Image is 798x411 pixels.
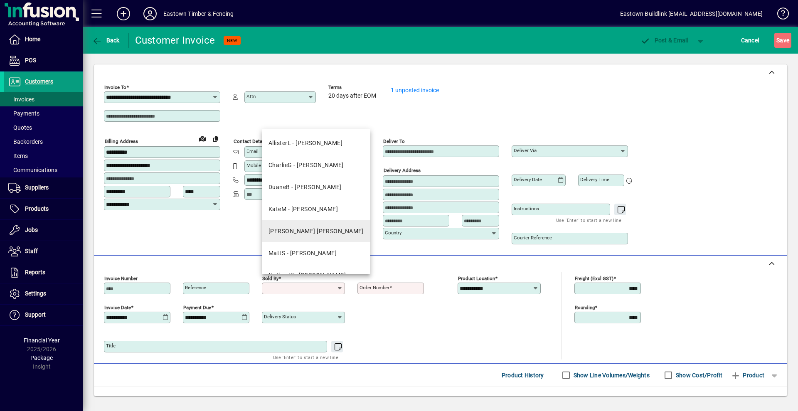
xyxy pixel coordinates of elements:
span: Backorders [8,138,43,145]
mat-label: Sold by [262,276,278,281]
mat-label: Courier Reference [514,235,552,241]
button: Product History [498,368,547,383]
div: DuaneB - [PERSON_NAME] [268,183,342,192]
div: AllisterL - [PERSON_NAME] [268,139,342,148]
span: Terms [328,85,378,90]
span: Product History [502,369,544,382]
mat-label: Freight (excl GST) [575,276,613,281]
button: Add [110,6,137,21]
a: 1 unposted invoice [391,87,439,94]
div: NathanW - [PERSON_NAME] [268,271,346,280]
a: Invoices [4,92,83,106]
a: Home [4,29,83,50]
span: Back [92,37,120,44]
mat-option: CharlieG - Charlie Gourlay [262,154,370,176]
span: ost & Email [640,37,688,44]
button: Product [727,368,768,383]
div: CharlieG - [PERSON_NAME] [268,161,344,170]
span: Suppliers [25,184,49,191]
span: Support [25,311,46,318]
span: Jobs [25,226,38,233]
button: Post & Email [636,33,692,48]
span: Staff [25,248,38,254]
label: Show Line Volumes/Weights [572,371,650,379]
mat-label: Mobile [246,162,261,168]
mat-option: DuaneB - Duane Bovey [262,176,370,198]
span: Products [25,205,49,212]
span: Reports [25,269,45,276]
mat-label: Deliver via [514,148,537,153]
span: Quotes [8,124,32,131]
span: ave [776,34,789,47]
mat-option: MattS - Matt Smith [262,242,370,264]
div: [PERSON_NAME] [PERSON_NAME] [268,227,364,236]
span: Product [731,369,764,382]
div: Eastown Timber & Fencing [163,7,234,20]
button: Back [90,33,122,48]
a: Products [4,199,83,219]
span: S [776,37,780,44]
a: POS [4,50,83,71]
a: Settings [4,283,83,304]
mat-label: Order number [360,285,389,290]
a: View on map [196,132,209,145]
mat-hint: Use 'Enter' to start a new line [556,215,621,225]
button: Copy to Delivery address [209,132,222,145]
mat-label: Delivery status [264,314,296,320]
a: Communications [4,163,83,177]
mat-label: Deliver To [383,138,405,144]
mat-option: KateM - Kate Mallett [262,198,370,220]
button: Profile [137,6,163,21]
mat-label: Delivery date [514,177,542,182]
span: P [655,37,658,44]
a: Support [4,305,83,325]
button: Cancel [739,33,761,48]
span: 20 days after EOM [328,93,376,99]
mat-label: Payment due [183,305,211,310]
span: Communications [8,167,57,173]
mat-label: Reference [185,285,206,290]
a: Knowledge Base [771,2,788,29]
span: Cancel [741,34,759,47]
span: NEW [227,38,237,43]
span: Invoices [8,96,34,103]
a: Suppliers [4,177,83,198]
div: MattS - [PERSON_NAME] [268,249,337,258]
a: Quotes [4,121,83,135]
mat-label: Invoice number [104,276,138,281]
a: Backorders [4,135,83,149]
button: Save [774,33,791,48]
mat-label: Rounding [575,305,595,310]
div: Eastown Buildlink [EMAIL_ADDRESS][DOMAIN_NAME] [620,7,763,20]
mat-label: Email [246,148,259,154]
span: Package [30,354,53,361]
span: Settings [25,290,46,297]
mat-hint: Use 'Enter' to start a new line [273,352,338,362]
mat-label: Invoice date [104,305,131,310]
mat-label: Attn [246,94,256,99]
a: Reports [4,262,83,283]
a: Jobs [4,220,83,241]
span: Items [8,153,28,159]
label: Show Cost/Profit [674,371,722,379]
a: Staff [4,241,83,262]
span: Customers [25,78,53,85]
div: Customer Invoice [135,34,215,47]
mat-label: Delivery time [580,177,609,182]
mat-option: AllisterL - Allister Lawrence [262,132,370,154]
a: Items [4,149,83,163]
mat-label: Title [106,343,116,349]
a: Payments [4,106,83,121]
mat-option: KiaraN - Kiara Neil [262,220,370,242]
span: POS [25,57,36,64]
div: KateM - [PERSON_NAME] [268,205,338,214]
span: Financial Year [24,337,60,344]
app-page-header-button: Back [83,33,129,48]
span: Home [25,36,40,42]
mat-option: NathanW - Nathan Woolley [262,264,370,286]
mat-label: Invoice To [104,84,126,90]
mat-label: Product location [458,276,495,281]
mat-label: Country [385,230,401,236]
mat-label: Instructions [514,206,539,212]
span: Payments [8,110,39,117]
